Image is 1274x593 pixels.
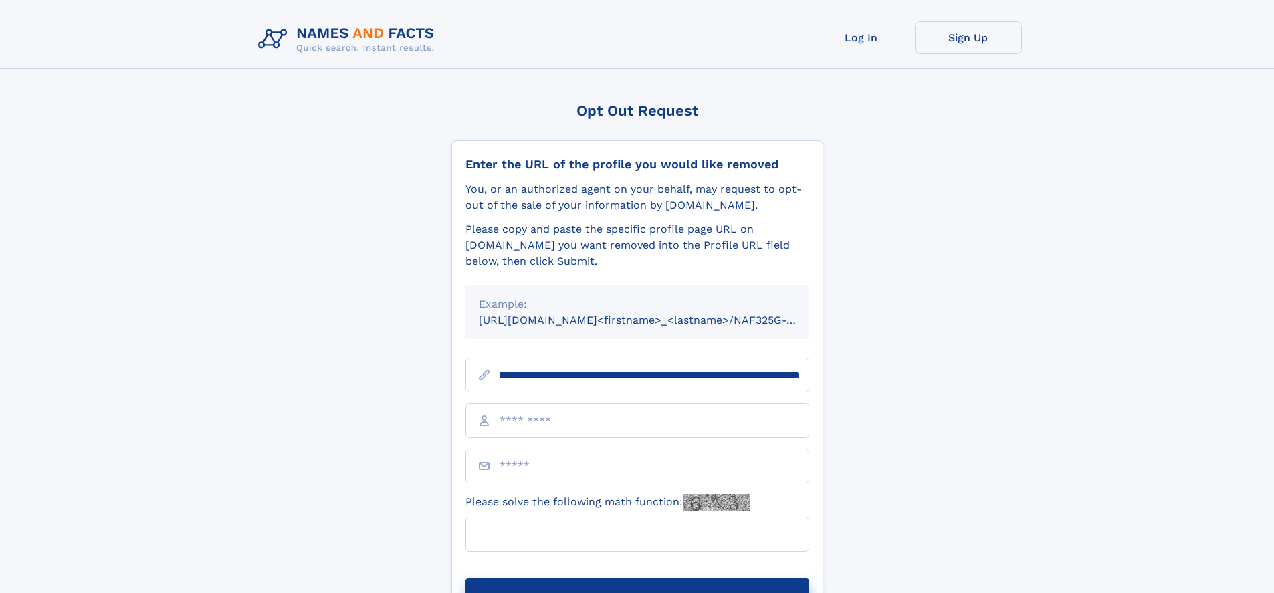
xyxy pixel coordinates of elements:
[465,181,809,213] div: You, or an authorized agent on your behalf, may request to opt-out of the sale of your informatio...
[479,314,835,326] small: [URL][DOMAIN_NAME]<firstname>_<lastname>/NAF325G-xxxxxxxx
[451,102,823,119] div: Opt Out Request
[253,21,445,57] img: Logo Names and Facts
[465,221,809,269] div: Please copy and paste the specific profile page URL on [DOMAIN_NAME] you want removed into the Pr...
[808,21,915,54] a: Log In
[465,157,809,172] div: Enter the URL of the profile you would like removed
[465,494,750,511] label: Please solve the following math function:
[915,21,1022,54] a: Sign Up
[479,296,796,312] div: Example:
